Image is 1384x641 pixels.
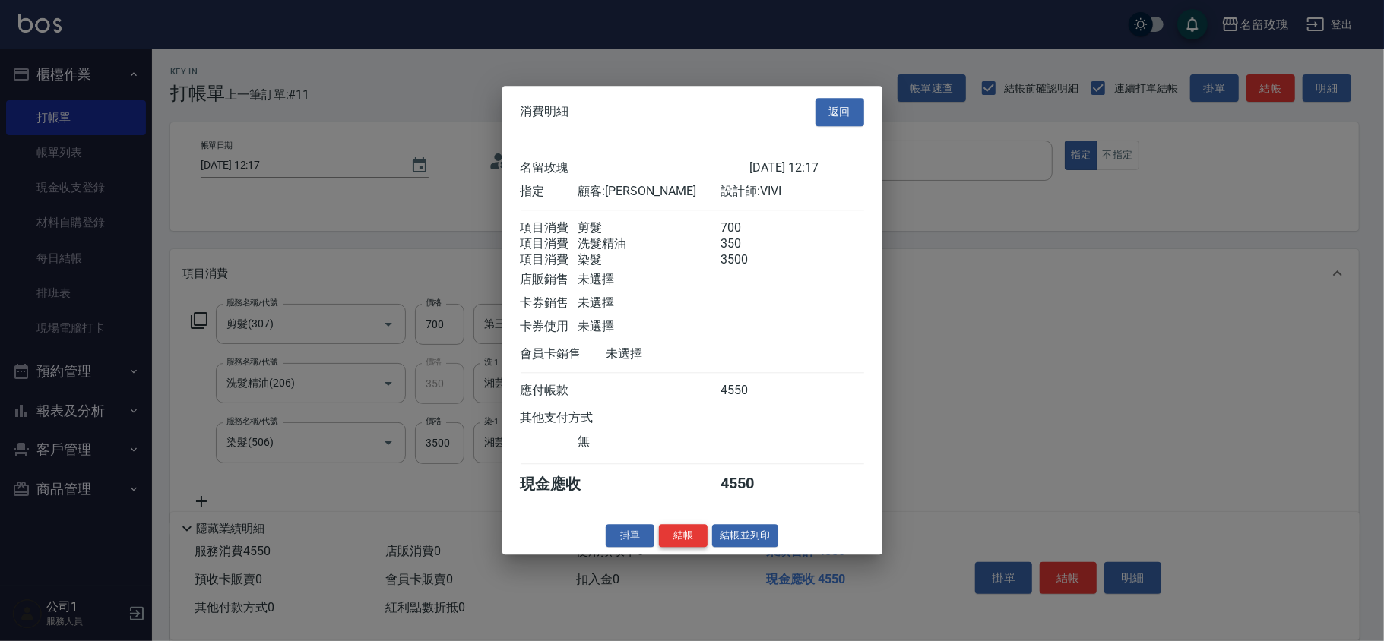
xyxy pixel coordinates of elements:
[521,272,578,288] div: 店販銷售
[578,236,721,252] div: 洗髮精油
[578,272,721,288] div: 未選擇
[521,474,606,494] div: 現金應收
[606,346,749,362] div: 未選擇
[578,184,721,200] div: 顧客: [PERSON_NAME]
[521,295,578,311] div: 卡券銷售
[721,383,778,399] div: 4550
[521,346,606,362] div: 會員卡銷售
[659,524,708,548] button: 結帳
[521,220,578,236] div: 項目消費
[721,220,778,236] div: 700
[816,98,864,126] button: 返回
[521,410,635,426] div: 其他支付方式
[578,434,721,450] div: 無
[521,105,569,120] span: 消費明細
[606,524,654,548] button: 掛單
[721,474,778,494] div: 4550
[721,184,863,200] div: 設計師: VIVI
[578,295,721,311] div: 未選擇
[521,252,578,268] div: 項目消費
[521,383,578,399] div: 應付帳款
[521,319,578,335] div: 卡券使用
[521,236,578,252] div: 項目消費
[521,160,749,176] div: 名留玫瑰
[578,319,721,335] div: 未選擇
[578,252,721,268] div: 染髮
[721,252,778,268] div: 3500
[721,236,778,252] div: 350
[578,220,721,236] div: 剪髮
[712,524,778,548] button: 結帳並列印
[521,184,578,200] div: 指定
[749,160,864,176] div: [DATE] 12:17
